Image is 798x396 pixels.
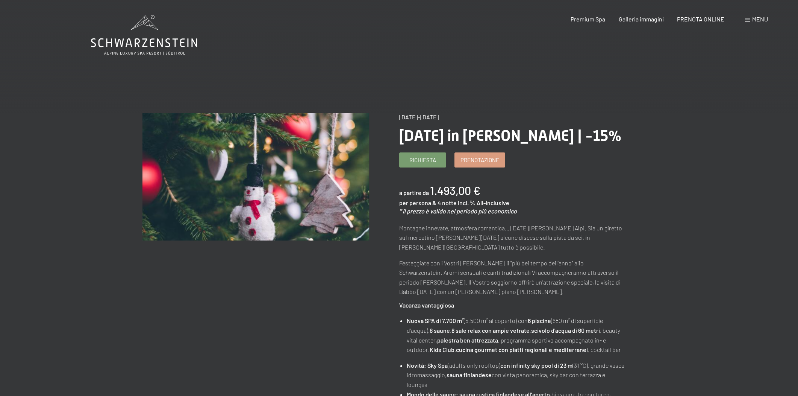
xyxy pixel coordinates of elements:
[407,362,448,369] strong: Novità: Sky Spa
[677,15,724,23] a: PRENOTA ONLINE
[430,184,480,197] b: 1.493,00 €
[142,113,369,241] img: Natale in montagna | -15%
[399,223,626,252] p: Montagne innevate, atmosfera romantica… [DATE][PERSON_NAME] Alpi. Sia un giretto sul mercatino [P...
[438,199,457,206] span: 4 notte
[399,127,622,145] span: [DATE] in [PERSON_NAME] | -15%
[500,362,572,369] strong: con infinity sky pool di 23 m
[455,153,505,167] a: Prenotazione
[531,327,600,334] strong: scivolo d'acqua di 60 metri
[399,199,436,206] span: per persona &
[451,327,530,334] strong: 8 sale relax con ampie vetrate
[430,327,450,334] strong: 8 saune
[407,317,464,324] strong: Nuova SPA di 7.700 m²
[407,361,625,390] li: (adults only rooftop) (31 °C), grande vasca idromassaggio, con vista panoramica, sky bar con terr...
[407,316,625,354] li: (5.500 m² al coperto) con (680 m² di superficie d'acqua), , , , beauty vital center, , programma ...
[400,153,446,167] a: Richiesta
[399,189,429,196] span: a partire da
[458,199,509,206] span: incl. ¾ All-Inclusive
[399,207,517,215] em: * il prezzo è valido nel periodo più economico
[460,156,499,164] span: Prenotazione
[399,113,439,120] span: [DATE]-[DATE]
[399,302,454,309] strong: Vacanza vantaggiosa
[528,317,551,324] strong: 6 piscine
[430,346,454,353] strong: Kids Club
[571,15,605,23] a: Premium Spa
[409,156,436,164] span: Richiesta
[456,346,588,353] strong: cucina gourmet con piatti regionali e mediterranei
[619,15,664,23] a: Galleria immagini
[752,15,768,23] span: Menu
[399,258,626,297] p: Festeggiate con i Vostri [PERSON_NAME] il "più bel tempo dell'anno" allo Schwarzenstein. Aromi se...
[447,371,492,378] strong: sauna finlandese
[437,337,498,344] strong: palestra ben attrezzata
